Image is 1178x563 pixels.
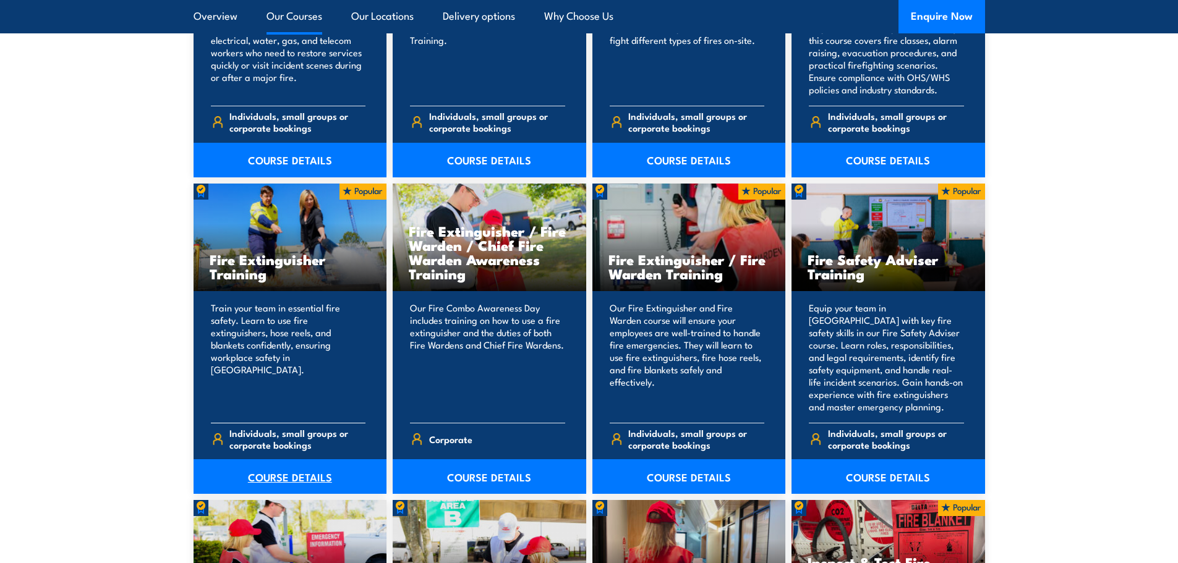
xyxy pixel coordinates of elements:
span: Corporate [429,430,472,449]
a: COURSE DETAILS [792,143,985,177]
span: Individuals, small groups or corporate bookings [229,110,365,133]
p: Equip your team in [GEOGRAPHIC_DATA] with key fire safety skills in our Fire Safety Adviser cours... [809,302,964,413]
span: Individuals, small groups or corporate bookings [828,110,964,133]
p: Our Fire Combo Awareness Day includes training on how to use a fire extinguisher and the duties o... [410,302,565,413]
a: COURSE DETAILS [592,459,786,494]
h3: Fire Extinguisher Training [210,252,371,281]
a: COURSE DETAILS [592,143,786,177]
p: Train your team in essential fire safety. Learn to use fire extinguishers, hose reels, and blanke... [211,302,366,413]
span: Individuals, small groups or corporate bookings [229,427,365,451]
h3: Fire Extinguisher / Fire Warden Training [608,252,770,281]
a: COURSE DETAILS [194,459,387,494]
p: Our Fire Extinguisher and Fire Warden course will ensure your employees are well-trained to handl... [610,302,765,413]
h3: Fire Safety Adviser Training [808,252,969,281]
span: Individuals, small groups or corporate bookings [628,427,764,451]
span: Individuals, small groups or corporate bookings [429,110,565,133]
a: COURSE DETAILS [393,143,586,177]
a: COURSE DETAILS [393,459,586,494]
a: COURSE DETAILS [194,143,387,177]
h3: Fire Extinguisher / Fire Warden / Chief Fire Warden Awareness Training [409,224,570,281]
span: Individuals, small groups or corporate bookings [628,110,764,133]
a: COURSE DETAILS [792,459,985,494]
span: Individuals, small groups or corporate bookings [828,427,964,451]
